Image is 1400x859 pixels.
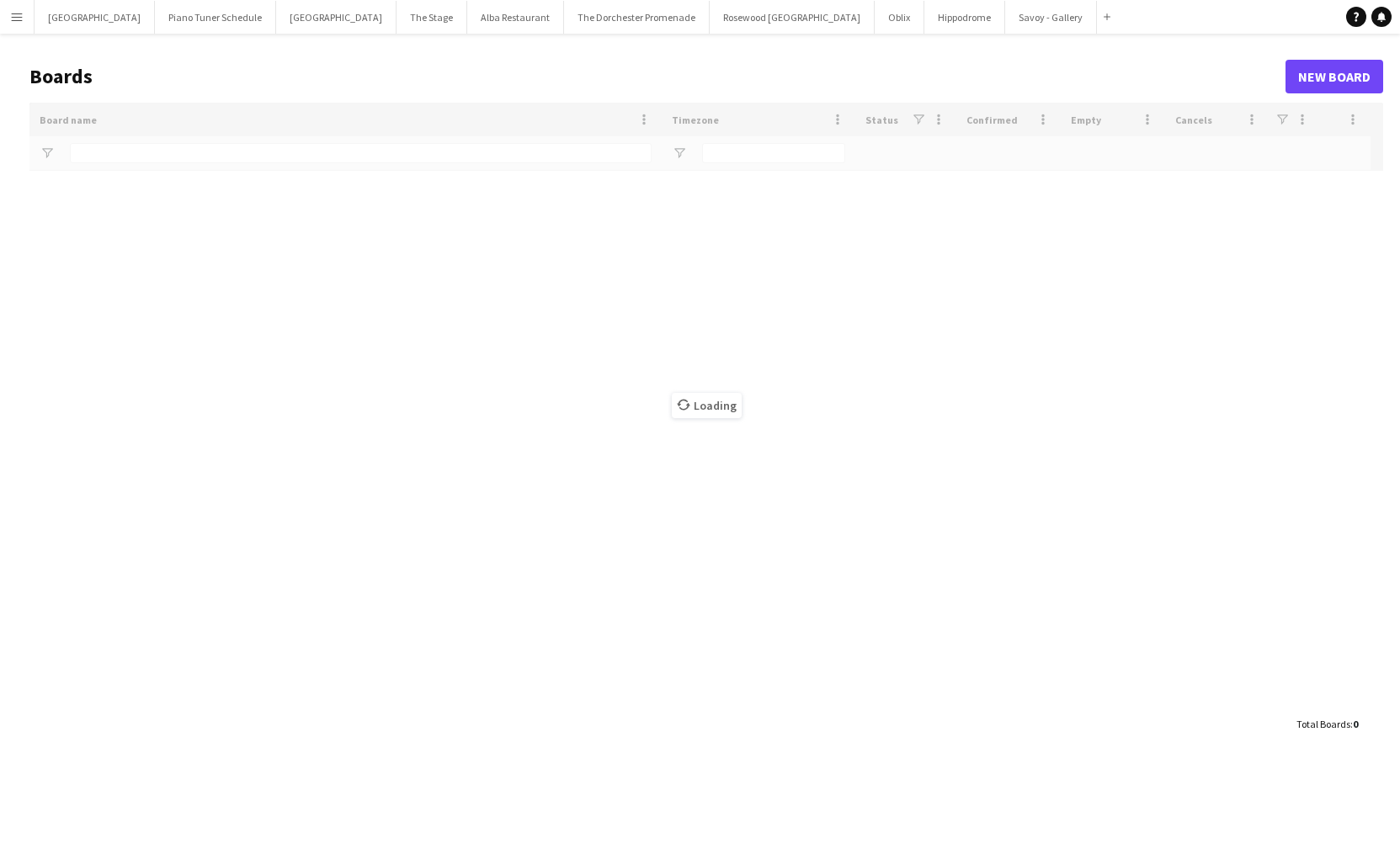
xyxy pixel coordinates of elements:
[1296,718,1350,730] span: Total Boards
[924,1,1005,34] button: Hippodrome
[29,64,1286,89] h1: Boards
[1286,60,1383,93] a: New Board
[397,1,467,34] button: The Stage
[1005,1,1097,34] button: Savoy - Gallery
[875,1,924,34] button: Oblix
[564,1,710,34] button: The Dorchester Promenade
[1353,718,1358,730] span: 0
[155,1,276,34] button: Piano Tuner Schedule
[467,1,564,34] button: Alba Restaurant
[276,1,397,34] button: [GEOGRAPHIC_DATA]
[35,1,155,34] button: [GEOGRAPHIC_DATA]
[672,393,742,418] span: Loading
[1296,708,1358,740] div: :
[710,1,875,34] button: Rosewood [GEOGRAPHIC_DATA]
